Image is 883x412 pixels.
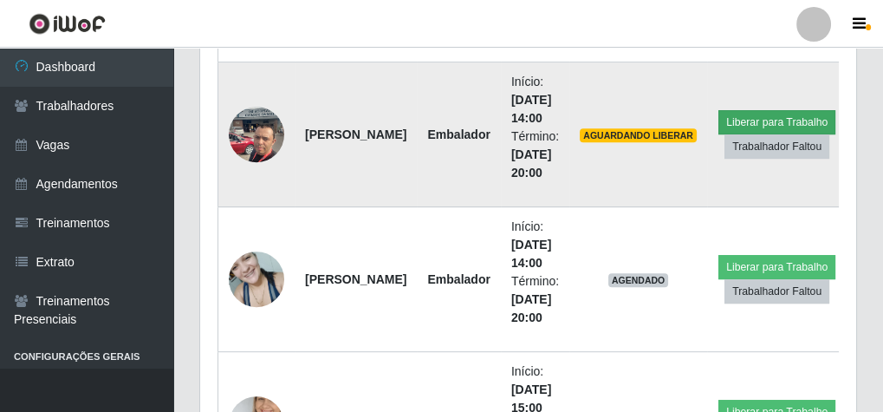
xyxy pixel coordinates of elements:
time: [DATE] 14:00 [511,238,551,270]
li: Término: [511,128,559,182]
button: Trabalhador Faltou [724,279,829,304]
img: CoreUI Logo [29,13,106,35]
time: [DATE] 20:00 [511,292,551,324]
span: AGENDADO [608,273,669,287]
strong: Embalador [427,128,490,141]
li: Término: [511,272,559,327]
time: [DATE] 20:00 [511,147,551,180]
time: [DATE] 14:00 [511,93,551,125]
span: AGUARDANDO LIBERAR [580,128,697,142]
img: 1710346365517.jpeg [229,97,284,171]
button: Trabalhador Faltou [724,134,829,159]
li: Início: [511,218,559,272]
strong: Embalador [427,272,490,286]
button: Liberar para Trabalho [718,255,835,279]
li: Início: [511,73,559,128]
button: Liberar para Trabalho [718,110,835,134]
strong: [PERSON_NAME] [305,128,406,141]
strong: [PERSON_NAME] [305,272,406,286]
img: 1714959691742.jpeg [229,242,284,316]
